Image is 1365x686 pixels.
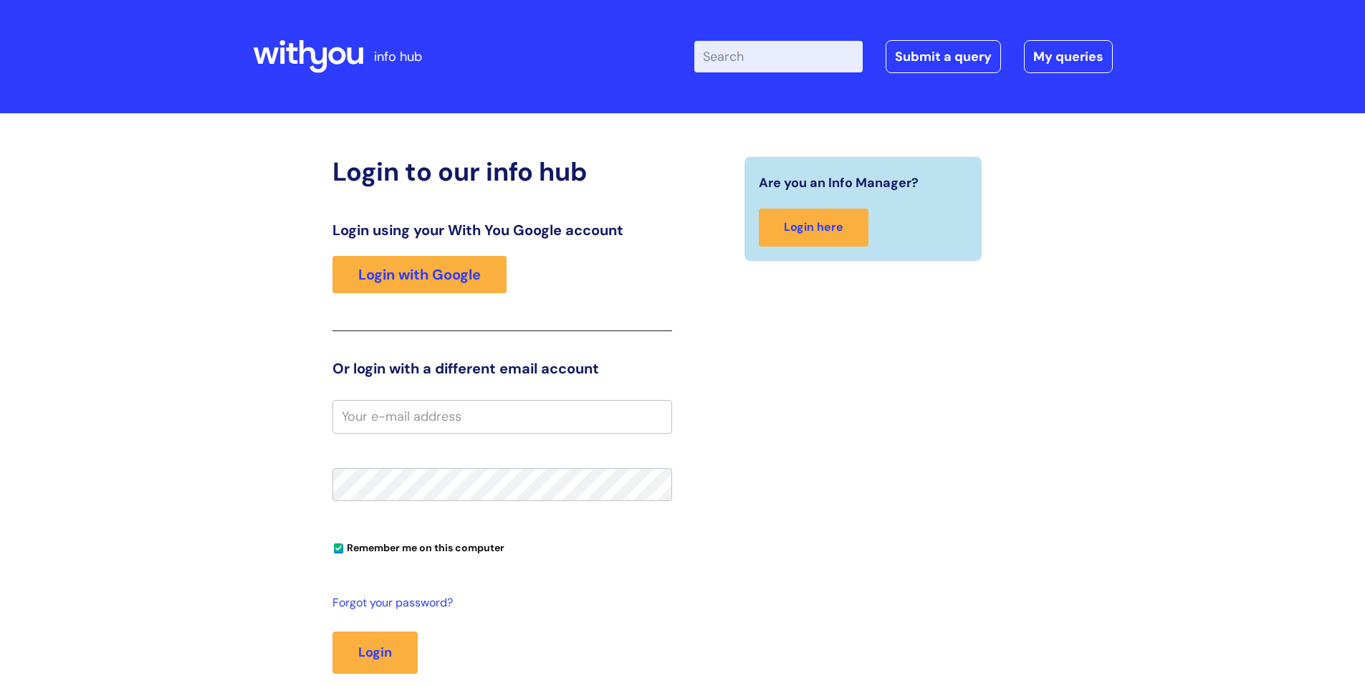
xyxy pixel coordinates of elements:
[374,45,422,68] p: info hub
[334,544,343,553] input: Remember me on this computer
[332,360,672,377] h3: Or login with a different email account
[332,593,665,614] a: Forgot your password?
[332,400,672,433] input: Your e-mail address
[332,538,504,554] label: Remember me on this computer
[759,171,919,194] span: Are you an Info Manager?
[1024,40,1113,73] a: My queries
[332,632,418,673] button: Login
[759,209,868,247] a: Login here
[886,40,1001,73] a: Submit a query
[332,256,507,293] a: Login with Google
[694,41,863,72] input: Search
[332,156,672,187] h2: Login to our info hub
[332,221,672,239] h3: Login using your With You Google account
[332,535,672,558] div: You can uncheck this option if you're logging in from a shared device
